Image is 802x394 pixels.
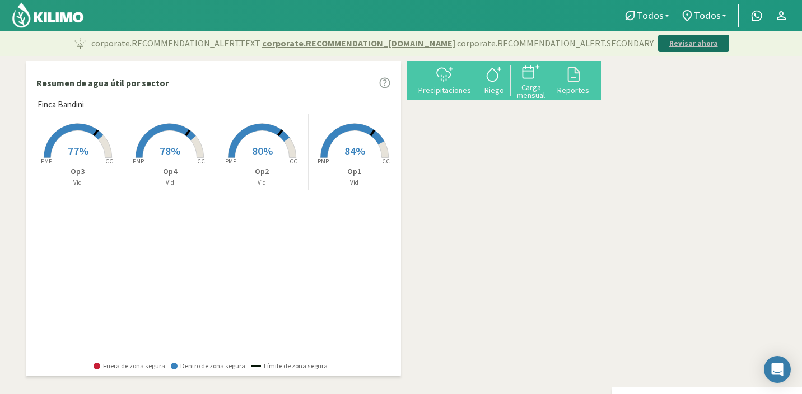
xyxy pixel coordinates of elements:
[32,178,124,187] p: Vid
[198,157,206,165] tspan: CC
[481,86,507,94] div: Riego
[669,38,718,49] p: Revisar ahora
[105,157,113,165] tspan: CC
[514,83,548,99] div: Carga mensual
[412,65,477,95] button: Precipitaciones
[764,356,791,383] div: Open Intercom Messenger
[216,178,308,187] p: Vid
[124,166,216,177] p: Op4
[38,98,84,111] span: Finca Bandini
[171,362,245,370] span: Dentro de zona segura
[309,166,401,177] p: Op1
[637,10,664,21] span: Todos
[32,166,124,177] p: Op3
[554,86,592,94] div: Reportes
[262,36,455,50] span: corporate.RECOMMENDATION_[DOMAIN_NAME]
[309,178,401,187] p: Vid
[290,157,297,165] tspan: CC
[551,65,595,95] button: Reportes
[41,157,52,165] tspan: PMP
[416,86,474,94] div: Precipitaciones
[694,10,721,21] span: Todos
[658,35,729,53] button: Revisar ahora
[216,166,308,177] p: Op2
[318,157,329,165] tspan: PMP
[382,157,390,165] tspan: CC
[36,76,169,90] p: Resumen de agua útil por sector
[344,144,365,158] span: 84%
[160,144,180,158] span: 78%
[124,178,216,187] p: Vid
[457,36,654,50] span: corporate.RECOMMENDATION_ALERT.SECONDARY
[11,2,85,29] img: Kilimo
[252,144,273,158] span: 80%
[94,362,165,370] span: Fuera de zona segura
[133,157,144,165] tspan: PMP
[225,157,236,165] tspan: PMP
[477,65,511,95] button: Riego
[511,62,551,100] button: Carga mensual
[68,144,88,158] span: 77%
[91,36,654,50] p: corporate.RECOMMENDATION_ALERT.TEXT
[251,362,328,370] span: Límite de zona segura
